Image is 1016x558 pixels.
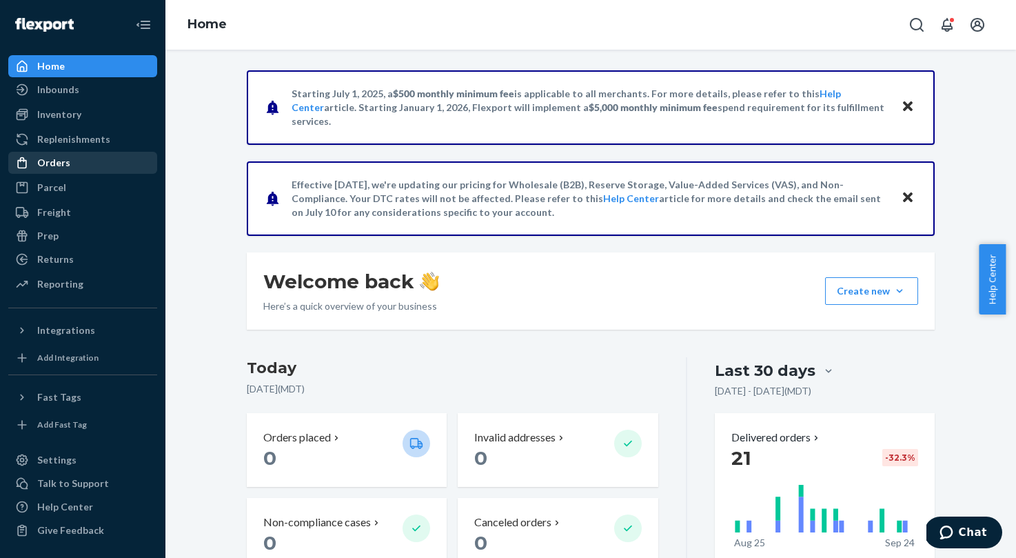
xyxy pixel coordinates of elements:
[263,446,276,470] span: 0
[263,531,276,555] span: 0
[37,83,79,97] div: Inbounds
[247,413,447,487] button: Orders placed 0
[882,449,918,466] div: -32.3 %
[130,11,157,39] button: Close Navigation
[37,500,93,514] div: Help Center
[8,152,157,174] a: Orders
[8,273,157,295] a: Reporting
[247,382,658,396] p: [DATE] ( MDT )
[933,11,961,39] button: Open notifications
[37,206,71,219] div: Freight
[247,357,658,379] h3: Today
[979,244,1006,315] button: Help Center
[899,97,917,117] button: Close
[8,103,157,126] a: Inventory
[176,5,238,45] ol: breadcrumbs
[37,229,59,243] div: Prep
[263,269,439,294] h1: Welcome back
[292,178,888,219] p: Effective [DATE], we're updating our pricing for Wholesale (B2B), Reserve Storage, Value-Added Se...
[37,252,74,266] div: Returns
[8,79,157,101] a: Inbounds
[8,472,157,495] button: Talk to Support
[37,477,109,490] div: Talk to Support
[8,55,157,77] a: Home
[903,11,931,39] button: Open Search Box
[37,453,77,467] div: Settings
[474,531,487,555] span: 0
[8,496,157,518] a: Help Center
[474,446,487,470] span: 0
[37,277,83,291] div: Reporting
[263,515,371,530] p: Non-compliance cases
[15,18,74,32] img: Flexport logo
[8,319,157,341] button: Integrations
[734,536,765,550] p: Aug 25
[8,201,157,223] a: Freight
[926,517,1002,551] iframe: Opens a widget where you can chat to one of our agents
[603,192,659,204] a: Help Center
[964,11,991,39] button: Open account menu
[8,248,157,270] a: Returns
[8,519,157,541] button: Give Feedback
[37,181,66,195] div: Parcel
[715,384,811,398] p: [DATE] - [DATE] ( MDT )
[37,323,95,337] div: Integrations
[37,156,70,170] div: Orders
[8,414,157,436] a: Add Fast Tag
[825,277,918,305] button: Create new
[37,524,104,537] div: Give Feedback
[731,446,751,470] span: 21
[715,360,815,381] div: Last 30 days
[37,419,87,430] div: Add Fast Tag
[8,449,157,471] a: Settings
[393,88,514,99] span: $500 monthly minimum fee
[8,386,157,408] button: Fast Tags
[8,128,157,150] a: Replenishments
[292,87,888,128] p: Starting July 1, 2025, a is applicable to all merchants. For more details, please refer to this a...
[37,352,99,363] div: Add Integration
[37,59,65,73] div: Home
[263,430,331,446] p: Orders placed
[458,413,658,487] button: Invalid addresses 0
[8,177,157,199] a: Parcel
[187,17,227,32] a: Home
[263,299,439,313] p: Here’s a quick overview of your business
[37,132,110,146] div: Replenishments
[8,347,157,369] a: Add Integration
[885,536,915,550] p: Sep 24
[37,390,81,404] div: Fast Tags
[474,515,551,530] p: Canceled orders
[899,188,917,208] button: Close
[8,225,157,247] a: Prep
[731,430,822,446] button: Delivered orders
[474,430,556,446] p: Invalid addresses
[37,108,81,121] div: Inventory
[420,272,439,291] img: hand-wave emoji
[589,101,718,113] span: $5,000 monthly minimum fee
